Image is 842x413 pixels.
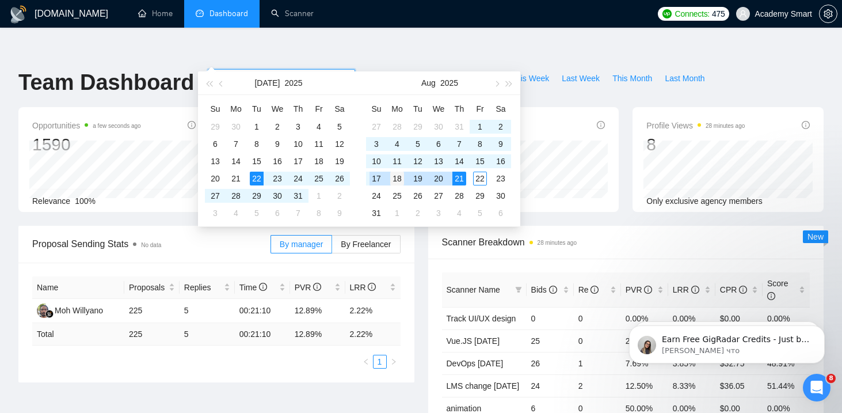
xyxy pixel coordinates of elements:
span: right [390,358,397,365]
div: 8 [646,134,745,156]
a: searchScanner [271,9,314,18]
div: 1 [250,120,264,134]
div: 14 [229,154,243,168]
td: 2025-08-24 [366,187,387,204]
th: Proposals [124,276,180,299]
span: info-circle [590,286,599,294]
div: 13 [432,154,445,168]
span: 100% [75,196,96,206]
div: 2 [270,120,284,134]
div: 3 [291,120,305,134]
iframe: Intercom live chat [803,374,830,401]
th: Sa [490,100,511,118]
button: 2025 [284,71,302,94]
div: 7 [291,206,305,220]
td: 2025-08-02 [490,118,511,135]
span: dashboard [196,9,204,17]
td: 2025-07-06 [205,135,226,153]
td: 225 [124,299,180,323]
span: Only exclusive agency members [646,196,763,206]
button: right [387,355,401,369]
td: 2025-08-18 [387,170,407,187]
img: MW [37,304,51,318]
span: 475 [712,7,725,20]
div: 4 [452,206,466,220]
td: 2025-08-29 [470,187,490,204]
td: 2025-08-28 [449,187,470,204]
td: 2025-08-21 [449,170,470,187]
td: 00:21:10 [235,299,290,323]
div: 20 [432,172,445,185]
div: 25 [312,172,326,185]
button: left [359,355,373,369]
td: 2025-08-11 [387,153,407,170]
div: 16 [494,154,508,168]
td: 2.22 % [345,323,401,346]
div: 31 [369,206,383,220]
div: 6 [494,206,508,220]
div: 29 [411,120,425,134]
span: LRR [350,283,376,292]
td: 2025-08-25 [387,187,407,204]
td: 2025-07-08 [246,135,267,153]
td: 2025-08-19 [407,170,428,187]
div: 22 [250,172,264,185]
span: This Month [612,72,652,85]
span: Last Week [562,72,600,85]
td: 2025-07-10 [288,135,308,153]
time: 28 minutes ago [538,240,577,246]
button: Last Week [555,69,606,88]
span: info-circle [691,286,699,294]
td: 2025-08-09 [329,204,350,222]
div: 5 [473,206,487,220]
td: 2025-08-23 [490,170,511,187]
span: Re [578,285,599,294]
span: filter [515,286,522,293]
div: 11 [390,154,404,168]
button: This Week [505,69,555,88]
img: upwork-logo.png [662,9,672,18]
div: 19 [333,154,346,168]
td: 2025-08-17 [366,170,387,187]
a: Vue.JS [DATE] [447,336,500,346]
li: Previous Page [359,355,373,369]
td: 2025-09-02 [407,204,428,222]
img: Profile image for Mariia [26,35,44,53]
td: 2025-07-29 [246,187,267,204]
div: 9 [494,137,508,151]
td: 26 [527,352,574,374]
div: 30 [432,120,445,134]
a: LMS change [DATE] [447,381,520,391]
td: 2025-08-31 [366,204,387,222]
div: 31 [291,189,305,203]
td: 2025-08-27 [428,187,449,204]
td: 2025-08-04 [226,204,246,222]
div: 29 [208,120,222,134]
div: 3 [208,206,222,220]
div: 29 [473,189,487,203]
a: MWMoh Willyano [37,305,103,315]
div: 6 [432,137,445,151]
td: 2025-07-30 [428,118,449,135]
span: Proposal Sending Stats [32,237,270,251]
td: 225 [124,323,180,346]
td: 24 [527,374,574,397]
th: Replies [180,276,235,299]
span: info-circle [767,292,775,300]
th: We [428,100,449,118]
span: 8 [826,374,836,383]
td: 2025-07-11 [308,135,329,153]
span: By manager [280,240,323,249]
button: This Month [606,69,658,88]
td: 2025-09-04 [449,204,470,222]
div: 2 [333,189,346,203]
td: 0 [574,329,621,352]
th: Mo [387,100,407,118]
td: 5 [180,323,235,346]
div: 4 [229,206,243,220]
span: info-circle [313,283,321,291]
div: 27 [369,120,383,134]
td: 2025-07-28 [226,187,246,204]
td: 12.89 % [290,323,345,346]
span: info-circle [549,286,557,294]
